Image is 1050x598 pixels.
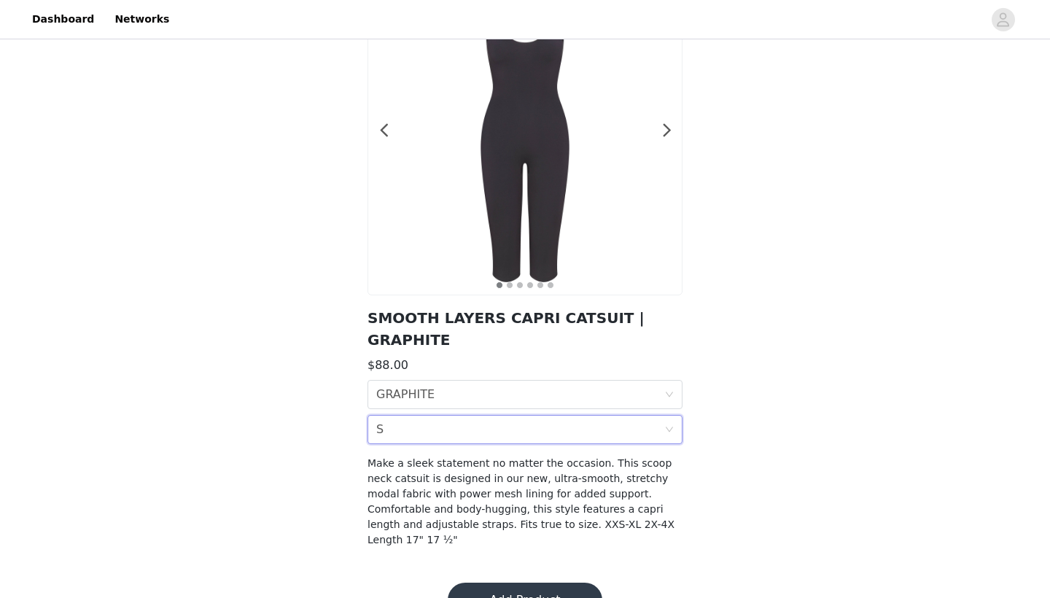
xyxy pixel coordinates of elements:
[376,381,435,408] div: GRAPHITE
[506,281,513,289] button: 2
[106,3,178,36] a: Networks
[367,357,682,374] h3: $88.00
[23,3,103,36] a: Dashboard
[376,416,384,443] div: S
[496,281,503,289] button: 1
[367,456,682,548] h4: Make a sleek statement no matter the occasion. This scoop neck catsuit is designed in our new, ul...
[665,425,674,435] i: icon: down
[547,281,554,289] button: 6
[537,281,544,289] button: 5
[367,307,682,351] h2: SMOOTH LAYERS CAPRI CATSUIT | GRAPHITE
[526,281,534,289] button: 4
[996,8,1010,31] div: avatar
[665,390,674,400] i: icon: down
[516,281,524,289] button: 3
